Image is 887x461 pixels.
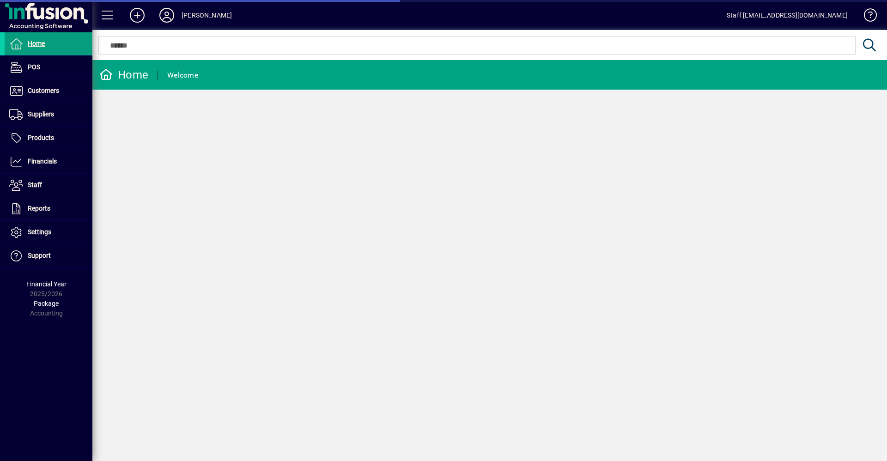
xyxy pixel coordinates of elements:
[28,63,40,71] span: POS
[5,79,92,103] a: Customers
[5,244,92,267] a: Support
[5,103,92,126] a: Suppliers
[122,7,152,24] button: Add
[28,87,59,94] span: Customers
[28,228,51,236] span: Settings
[28,158,57,165] span: Financials
[28,40,45,47] span: Home
[152,7,182,24] button: Profile
[5,197,92,220] a: Reports
[727,8,848,23] div: Staff [EMAIL_ADDRESS][DOMAIN_NAME]
[99,67,148,82] div: Home
[182,8,232,23] div: [PERSON_NAME]
[28,181,42,188] span: Staff
[5,127,92,150] a: Products
[28,205,50,212] span: Reports
[28,134,54,141] span: Products
[857,2,875,32] a: Knowledge Base
[28,252,51,259] span: Support
[5,221,92,244] a: Settings
[28,110,54,118] span: Suppliers
[5,56,92,79] a: POS
[5,150,92,173] a: Financials
[167,68,198,83] div: Welcome
[34,300,59,307] span: Package
[5,174,92,197] a: Staff
[26,280,67,288] span: Financial Year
